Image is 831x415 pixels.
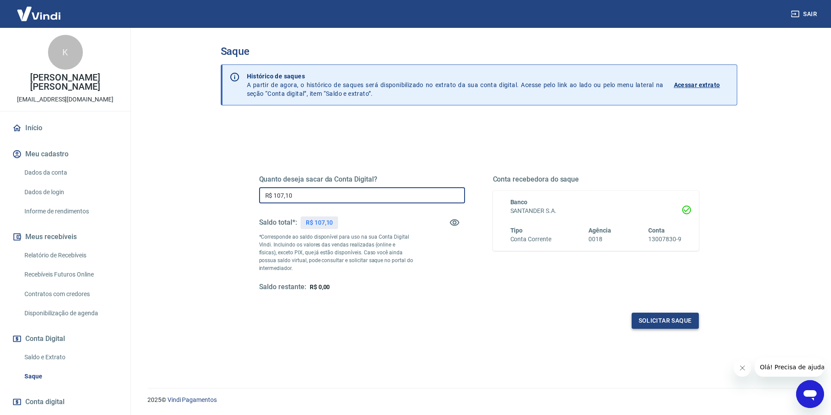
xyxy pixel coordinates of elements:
span: R$ 0,00 [310,283,330,290]
span: Conta digital [25,396,65,408]
a: Vindi Pagamentos [168,396,217,403]
img: Vindi [10,0,67,27]
h6: 13007830-9 [648,235,681,244]
button: Solicitar saque [632,313,699,329]
h5: Saldo restante: [259,283,306,292]
iframe: Fechar mensagem [734,359,751,377]
a: Dados da conta [21,164,120,182]
p: Histórico de saques [247,72,663,81]
p: [EMAIL_ADDRESS][DOMAIN_NAME] [17,95,113,104]
h6: SANTANDER S.A. [510,206,681,216]
a: Recebíveis Futuros Online [21,266,120,283]
button: Sair [789,6,821,22]
a: Disponibilização de agenda [21,304,120,322]
p: *Corresponde ao saldo disponível para uso na sua Conta Digital Vindi. Incluindo os valores das ve... [259,233,414,272]
h6: 0018 [588,235,611,244]
a: Saldo e Extrato [21,348,120,366]
div: K [48,35,83,70]
a: Relatório de Recebíveis [21,246,120,264]
h5: Saldo total*: [259,218,297,227]
p: Acessar extrato [674,81,720,89]
p: 2025 © [147,395,810,405]
a: Contratos com credores [21,285,120,303]
a: Início [10,118,120,138]
button: Conta Digital [10,329,120,348]
span: Banco [510,199,528,206]
a: Dados de login [21,183,120,201]
button: Meu cadastro [10,145,120,164]
span: Agência [588,227,611,234]
span: Conta [648,227,665,234]
span: Olá! Precisa de ajuda? [5,6,73,13]
p: [PERSON_NAME] [PERSON_NAME] [7,73,123,91]
a: Acessar extrato [674,72,730,98]
a: Saque [21,368,120,385]
iframe: Botão para abrir a janela de mensagens [796,380,824,408]
p: R$ 107,10 [306,218,333,227]
h5: Quanto deseja sacar da Conta Digital? [259,175,465,184]
h6: Conta Corrente [510,235,551,244]
iframe: Mensagem da empresa [755,358,824,377]
h5: Conta recebedora do saque [493,175,699,184]
span: Tipo [510,227,523,234]
a: Informe de rendimentos [21,202,120,220]
h3: Saque [221,45,737,57]
button: Meus recebíveis [10,227,120,246]
a: Conta digital [10,392,120,412]
p: A partir de agora, o histórico de saques será disponibilizado no extrato da sua conta digital. Ac... [247,72,663,98]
